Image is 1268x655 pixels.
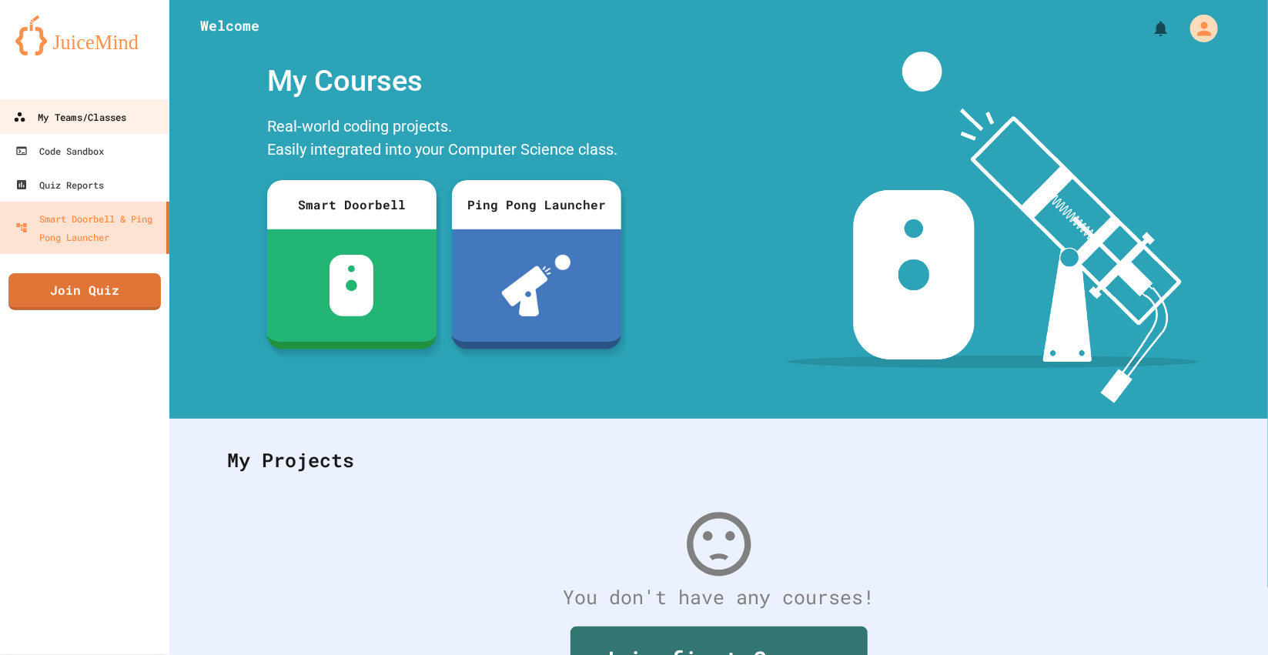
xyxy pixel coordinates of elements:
div: You don't have any courses! [212,583,1226,612]
img: ppl-with-ball.png [502,255,570,316]
div: My Courses [259,52,629,111]
img: logo-orange.svg [15,15,154,55]
div: My Projects [212,430,1226,490]
div: Ping Pong Launcher [452,180,621,229]
img: banner-image-my-projects.png [787,52,1199,403]
div: My Notifications [1123,15,1174,42]
div: Smart Doorbell [267,180,437,229]
img: sdb-white.svg [330,255,373,316]
div: Quiz Reports [15,175,104,194]
div: Code Sandbox [15,142,104,160]
div: Real-world coding projects. Easily integrated into your Computer Science class. [259,111,629,169]
div: Smart Doorbell & Ping Pong Launcher [15,209,160,246]
div: My Teams/Classes [13,108,126,127]
a: Join Quiz [8,273,161,310]
div: My Account [1174,11,1222,46]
